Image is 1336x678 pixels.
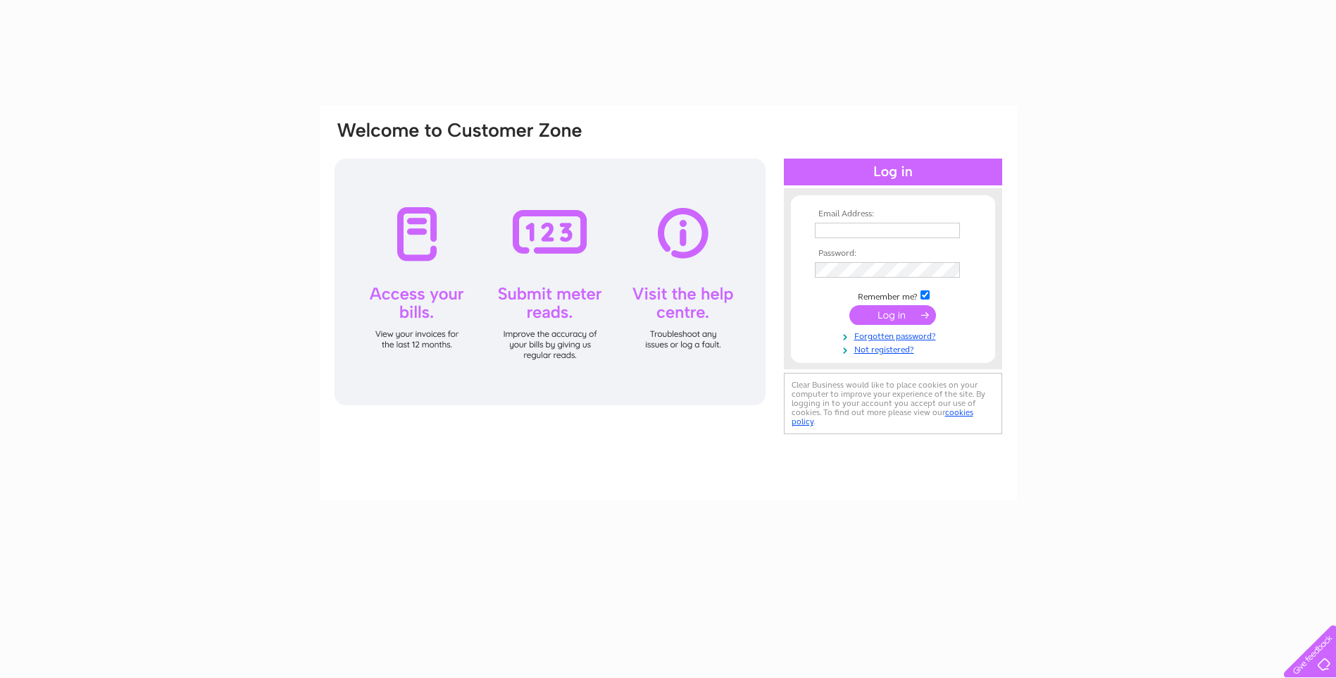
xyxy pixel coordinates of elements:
[792,407,973,426] a: cookies policy
[811,288,975,302] td: Remember me?
[811,209,975,219] th: Email Address:
[784,373,1002,434] div: Clear Business would like to place cookies on your computer to improve your experience of the sit...
[815,342,975,355] a: Not registered?
[849,305,936,325] input: Submit
[815,328,975,342] a: Forgotten password?
[811,249,975,259] th: Password:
